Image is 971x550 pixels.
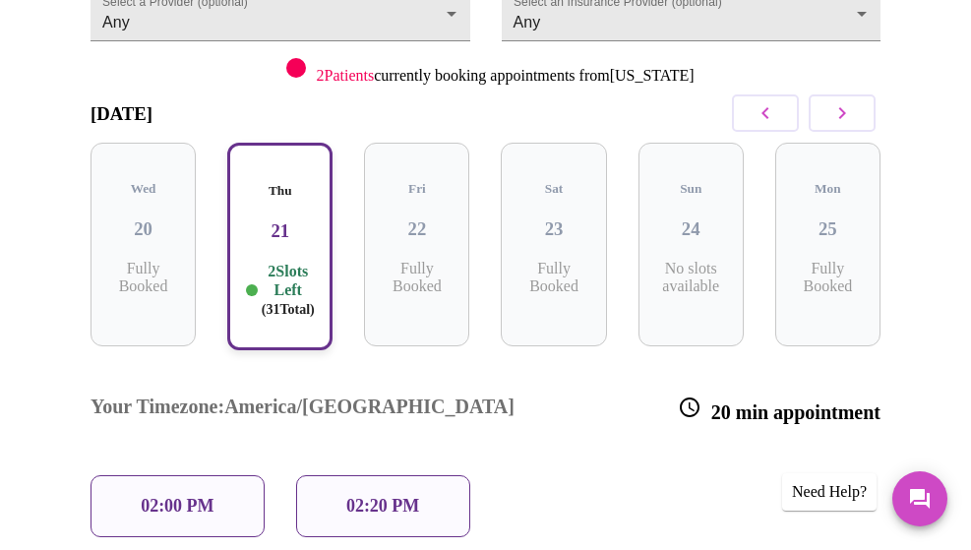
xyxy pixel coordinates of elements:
h3: 21 [245,220,315,242]
button: Messages [892,471,947,526]
p: Fully Booked [380,260,454,295]
p: Fully Booked [516,260,590,295]
p: Fully Booked [106,260,180,295]
div: Need Help? [782,473,877,511]
h3: Your Timezone: America/[GEOGRAPHIC_DATA] [91,396,515,424]
h3: [DATE] [91,103,152,125]
h3: 25 [791,218,865,240]
p: 02:00 PM [141,496,213,517]
span: 2 Patients [316,67,374,84]
h5: Sat [516,181,590,197]
h3: 24 [654,218,728,240]
p: 02:20 PM [346,496,419,517]
h5: Wed [106,181,180,197]
p: 2 Slots Left [262,262,315,319]
p: No slots available [654,260,728,295]
h3: 20 min appointment [678,396,880,424]
p: currently booking appointments from [US_STATE] [316,67,694,85]
h5: Mon [791,181,865,197]
span: ( 31 Total) [262,302,315,317]
h5: Sun [654,181,728,197]
p: Fully Booked [791,260,865,295]
h5: Fri [380,181,454,197]
h3: 20 [106,218,180,240]
h3: 22 [380,218,454,240]
h5: Thu [245,183,315,199]
h3: 23 [516,218,590,240]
